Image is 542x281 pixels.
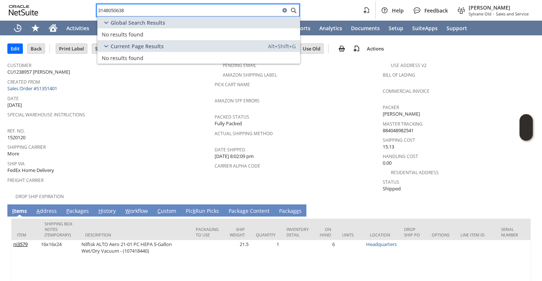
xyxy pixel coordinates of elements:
a: Commercial Invoice [383,88,430,94]
span: 1520120 [7,134,25,141]
a: History [97,207,118,215]
span: Setup [389,25,403,32]
a: Handling Cost [383,153,418,159]
a: Items [10,207,29,215]
span: - [493,11,494,17]
span: CU1238957 [PERSON_NAME] [7,69,70,75]
a: Use Address V2 [391,62,427,69]
a: Status [383,179,399,185]
span: [DATE] [7,102,22,109]
span: [PERSON_NAME] [383,110,420,117]
div: Location [370,232,393,238]
a: PickRun Picks [184,207,221,215]
a: Reports [286,21,315,35]
a: Actions [364,45,387,52]
a: Customer [7,62,31,69]
span: A [37,207,40,214]
svg: Shortcuts [31,24,40,32]
span: Global Search Results [111,19,165,26]
a: ni3579 [13,241,28,247]
span: Alt+Shift+G [268,43,296,50]
input: Sync To Database [92,44,138,53]
img: add-record.svg [352,44,361,53]
a: Special Warehouse Instructions [7,112,85,118]
span: [PERSON_NAME] [469,4,529,11]
span: Current Page Results [111,43,164,50]
input: Edit [8,44,22,53]
a: Home [44,21,62,35]
div: Units [342,232,359,238]
a: Custom [156,207,178,215]
span: Analytics [319,25,342,32]
a: Date [7,95,19,102]
a: Bill Of Lading [383,72,415,78]
a: Packed Status [215,114,249,120]
a: SuiteApps [408,21,442,35]
a: Packer [383,104,399,110]
a: Carrier Alpha Code [215,163,260,169]
a: Residential Address [391,169,439,176]
span: 15.13 [383,143,394,150]
div: Line Item ID [461,232,490,238]
span: 0.00 [383,159,392,166]
span: W [125,207,130,214]
a: Ship Via [7,161,25,167]
span: Shipped [383,185,401,192]
a: No results found [97,28,300,40]
svg: Recent Records [13,24,22,32]
a: Address [35,207,59,215]
div: Packaging to Use [196,226,219,238]
a: Shipping Carrier [7,144,46,150]
span: C [157,207,161,214]
a: Setup [384,21,408,35]
div: Options [432,232,449,238]
a: Support [442,21,472,35]
span: Fully Packed [215,120,242,127]
a: Packages [277,207,303,215]
span: Activities [66,25,89,32]
img: print.svg [337,44,346,53]
a: No results found [97,52,300,64]
a: Date Shipped [215,147,245,153]
a: Pending Email [223,62,256,69]
a: Workflow [124,207,150,215]
span: No results found [102,55,143,62]
a: Amazon SFP Errors [215,98,260,104]
span: SuiteApps [412,25,438,32]
span: Support [447,25,467,32]
a: Shipping Cost [383,137,415,143]
a: Amazon Shipping Label [223,72,277,78]
input: Use Old [300,44,323,53]
span: 884048982541 [383,127,414,134]
a: Pick Cart Name [215,81,250,88]
span: P [66,207,69,214]
div: Drop Ship PO [404,226,421,238]
a: Unrolled view on [521,206,530,215]
a: Created From [7,79,40,85]
span: Feedback [424,7,448,14]
div: Description [85,232,185,238]
span: Help [392,7,404,14]
a: Documents [347,21,384,35]
div: Inventory Detail [286,226,309,238]
input: Search [97,6,280,15]
a: Activities [62,21,94,35]
svg: Search [289,6,298,15]
input: Print Label [56,44,87,53]
div: Ship Weight [230,226,245,238]
a: Analytics [315,21,347,35]
div: Item [17,232,34,238]
a: Sales Order #S1351401 [7,85,59,92]
span: e [296,207,299,214]
a: Ref. No. [7,128,25,134]
a: Actual Shipping Method [215,130,273,137]
span: More [7,150,19,157]
a: Headquarters [366,241,397,247]
span: Sales and Service [496,11,529,17]
div: Shortcuts [27,21,44,35]
div: Serial Number [501,226,531,238]
a: Package Content [227,207,271,215]
svg: logo [9,5,38,15]
div: Quantity [256,232,275,238]
span: k [193,207,195,214]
